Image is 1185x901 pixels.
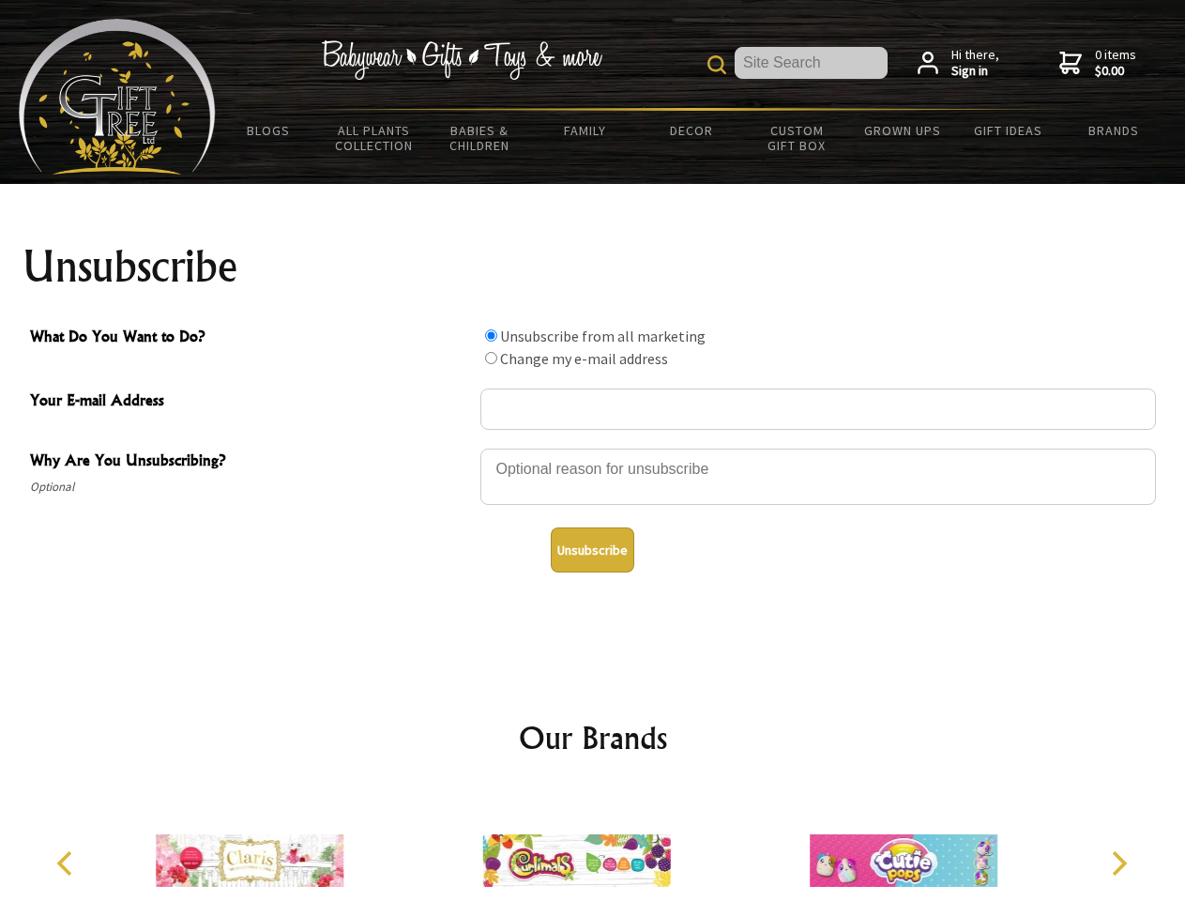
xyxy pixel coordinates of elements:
[1095,46,1136,80] span: 0 items
[30,389,471,416] span: Your E-mail Address
[1059,47,1136,80] a: 0 items$0.00
[951,63,999,80] strong: Sign in
[30,325,471,352] span: What Do You Want to Do?
[30,449,471,476] span: Why Are You Unsubscribing?
[638,111,744,150] a: Decor
[955,111,1061,150] a: Gift Ideas
[322,111,428,165] a: All Plants Collection
[918,47,999,80] a: Hi there,Sign in
[551,527,634,573] button: Unsubscribe
[23,244,1163,289] h1: Unsubscribe
[321,40,602,80] img: Babywear - Gifts - Toys & more
[216,111,322,150] a: BLOGS
[951,47,999,80] span: Hi there,
[30,476,471,498] span: Optional
[1095,63,1136,80] strong: $0.00
[38,715,1148,760] h2: Our Brands
[485,352,497,364] input: What Do You Want to Do?
[480,449,1156,505] textarea: Why Are You Unsubscribing?
[707,55,726,74] img: product search
[1098,843,1139,884] button: Next
[485,329,497,342] input: What Do You Want to Do?
[47,843,88,884] button: Previous
[744,111,850,165] a: Custom Gift Box
[849,111,955,150] a: Grown Ups
[1061,111,1167,150] a: Brands
[533,111,639,150] a: Family
[427,111,533,165] a: Babies & Children
[500,327,706,345] label: Unsubscribe from all marketing
[500,349,668,368] label: Change my e-mail address
[480,389,1156,430] input: Your E-mail Address
[735,47,888,79] input: Site Search
[19,19,216,175] img: Babyware - Gifts - Toys and more...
